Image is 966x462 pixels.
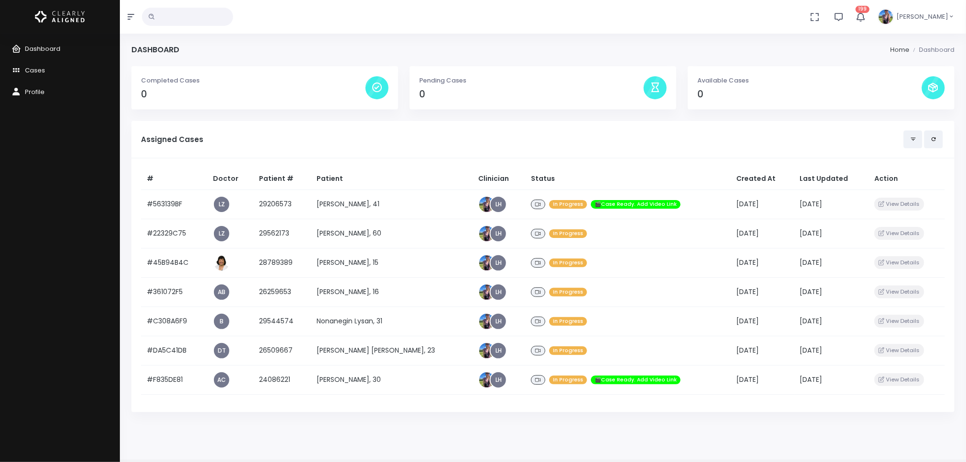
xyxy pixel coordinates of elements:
[736,287,759,296] span: [DATE]
[25,66,45,75] span: Cases
[591,200,681,209] span: 🎬Case Ready. Add Video Link
[253,219,311,248] td: 29562173
[491,343,506,358] a: LH
[794,168,869,190] th: Last Updated
[736,199,759,209] span: [DATE]
[736,228,759,238] span: [DATE]
[141,336,207,365] td: #DA5C41DB
[736,316,759,326] span: [DATE]
[141,307,207,336] td: #C308A6F9
[736,258,759,267] span: [DATE]
[491,255,506,271] a: LH
[311,248,473,277] td: [PERSON_NAME], 15
[800,287,823,296] span: [DATE]
[141,135,904,144] h5: Assigned Cases
[896,12,948,22] span: [PERSON_NAME]
[253,277,311,307] td: 26259653
[214,284,229,300] a: AB
[141,89,365,100] h4: 0
[491,226,506,241] a: LH
[890,45,909,55] li: Home
[491,197,506,212] a: LH
[131,45,179,54] h4: Dashboard
[877,8,895,25] img: Header Avatar
[253,365,311,394] td: 24086221
[214,372,229,388] a: AC
[549,259,587,268] span: In Progress
[549,346,587,355] span: In Progress
[141,219,207,248] td: #22329C75
[419,89,644,100] h4: 0
[253,307,311,336] td: 29544574
[730,168,794,190] th: Created At
[856,6,870,13] span: 199
[419,76,644,85] p: Pending Cases
[549,288,587,297] span: In Progress
[311,365,473,394] td: [PERSON_NAME], 30
[800,345,823,355] span: [DATE]
[311,168,473,190] th: Patient
[697,89,922,100] h4: 0
[141,365,207,394] td: #F835DE81
[869,168,945,190] th: Action
[874,373,924,386] button: View Details
[525,168,730,190] th: Status
[141,168,207,190] th: #
[35,7,85,27] img: Logo Horizontal
[736,375,759,384] span: [DATE]
[874,344,924,357] button: View Details
[874,315,924,328] button: View Details
[491,372,506,388] a: LH
[549,317,587,326] span: In Progress
[141,76,365,85] p: Completed Cases
[25,87,45,96] span: Profile
[874,285,924,298] button: View Details
[874,227,924,240] button: View Details
[141,277,207,307] td: #361072F5
[311,277,473,307] td: [PERSON_NAME], 16
[549,229,587,238] span: In Progress
[909,45,954,55] li: Dashboard
[800,375,823,384] span: [DATE]
[697,76,922,85] p: Available Cases
[253,168,311,190] th: Patient #
[311,307,473,336] td: Nonanegin Lysan, 31
[800,228,823,238] span: [DATE]
[141,190,207,219] td: #563139BF
[141,248,207,277] td: #45B94B4C
[253,190,311,219] td: 29206573
[874,198,924,211] button: View Details
[25,44,60,53] span: Dashboard
[491,284,506,300] a: LH
[214,314,229,329] a: B
[253,248,311,277] td: 28789389
[591,376,681,385] span: 🎬Case Ready. Add Video Link
[214,226,229,241] a: LZ
[549,200,587,209] span: In Progress
[472,168,525,190] th: Clinician
[214,343,229,358] span: DT
[491,314,506,329] a: LH
[800,199,823,209] span: [DATE]
[214,197,229,212] a: LZ
[800,316,823,326] span: [DATE]
[549,376,587,385] span: In Progress
[207,168,253,190] th: Doctor
[253,336,311,365] td: 26509667
[800,258,823,267] span: [DATE]
[311,190,473,219] td: [PERSON_NAME], 41
[311,336,473,365] td: [PERSON_NAME] [PERSON_NAME], 23
[874,256,924,269] button: View Details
